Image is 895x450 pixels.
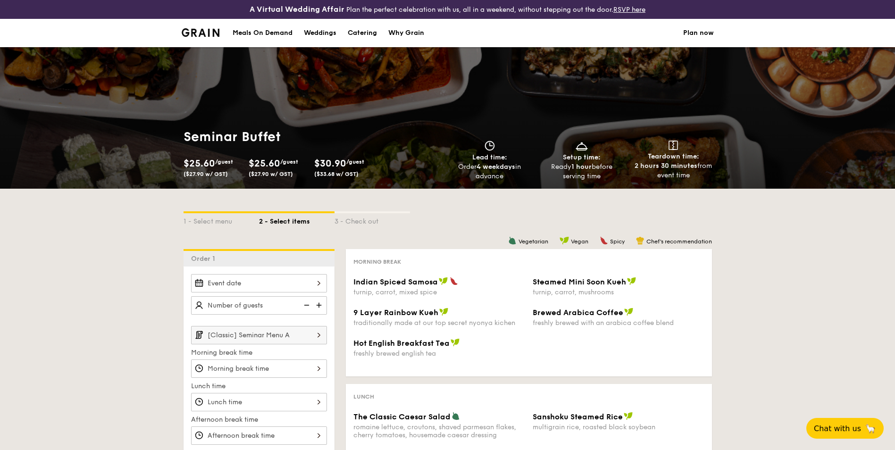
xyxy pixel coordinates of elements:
[314,158,346,169] span: $30.90
[865,423,876,434] span: 🦙
[313,296,327,314] img: icon-add.58712e84.svg
[669,141,678,150] img: icon-teardown.65201eee.svg
[533,319,704,327] div: freshly brewed with an arabica coffee blend
[182,28,220,37] img: Grain
[299,296,313,314] img: icon-reduce.1d2dbef1.svg
[191,359,327,378] input: Morning break time
[191,348,327,358] label: Morning break time
[508,236,517,245] img: icon-vegetarian.fe4039eb.svg
[477,163,515,171] strong: 4 weekdays
[191,382,327,391] label: Lunch time
[346,158,364,165] span: /guest
[636,236,644,245] img: icon-chef-hat.a58ddaea.svg
[184,158,215,169] span: $25.60
[646,238,712,245] span: Chef's recommendation
[571,163,592,171] strong: 1 hour
[613,6,645,14] a: RSVP here
[452,412,460,420] img: icon-vegetarian.fe4039eb.svg
[353,288,525,296] div: turnip, carrot, mixed spice
[631,161,716,180] div: from event time
[184,128,372,145] h1: Seminar Buffet
[353,319,525,327] div: traditionally made at our top secret nyonya kichen
[250,4,344,15] h4: A Virtual Wedding Affair
[249,158,280,169] span: $25.60
[472,153,507,161] span: Lead time:
[314,171,359,177] span: ($33.68 w/ GST)
[575,141,589,151] img: icon-dish.430c3a2e.svg
[191,426,327,445] input: Afternoon break time
[571,238,588,245] span: Vegan
[191,296,327,315] input: Number of guests
[533,288,704,296] div: turnip, carrot, mushrooms
[348,19,377,47] div: Catering
[353,308,438,317] span: 9 Layer Rainbow Kueh
[648,152,699,160] span: Teardown time:
[451,338,460,347] img: icon-vegan.f8ff3823.svg
[353,423,525,439] div: romaine lettuce, croutons, shaved parmesan flakes, cherry tomatoes, housemade caesar dressing
[342,19,383,47] a: Catering
[298,19,342,47] a: Weddings
[184,171,228,177] span: ($27.90 w/ GST)
[353,339,450,348] span: Hot English Breakfast Tea
[533,423,704,431] div: multigrain rice, roasted black soybean
[533,277,626,286] span: Steamed Mini Soon Kueh
[233,19,293,47] div: Meals On Demand
[227,19,298,47] a: Meals On Demand
[191,274,327,292] input: Event date
[450,277,458,285] img: icon-spicy.37a8142b.svg
[627,277,636,285] img: icon-vegan.f8ff3823.svg
[191,415,327,425] label: Afternoon break time
[683,19,714,47] a: Plan now
[533,308,623,317] span: Brewed Arabica Coffee
[814,424,861,433] span: Chat with us
[249,171,293,177] span: ($27.90 w/ GST)
[353,412,451,421] span: The Classic Caesar Salad
[353,277,438,286] span: Indian Spiced Samosa
[304,19,336,47] div: Weddings
[519,238,548,245] span: Vegetarian
[483,141,497,151] img: icon-clock.2db775ea.svg
[600,236,608,245] img: icon-spicy.37a8142b.svg
[624,412,633,420] img: icon-vegan.f8ff3823.svg
[383,19,430,47] a: Why Grain
[533,412,623,421] span: Sanshoku Steamed Rice
[624,308,634,316] img: icon-vegan.f8ff3823.svg
[635,162,697,170] strong: 2 hours 30 minutes
[448,162,532,181] div: Order in advance
[191,393,327,411] input: Lunch time
[335,213,410,226] div: 3 - Check out
[560,236,569,245] img: icon-vegan.f8ff3823.svg
[563,153,601,161] span: Setup time:
[280,158,298,165] span: /guest
[215,158,233,165] span: /guest
[259,213,335,226] div: 2 - Select items
[539,162,624,181] div: Ready before serving time
[191,255,219,263] span: Order 1
[439,277,448,285] img: icon-vegan.f8ff3823.svg
[353,393,374,400] span: Lunch
[184,213,259,226] div: 1 - Select menu
[388,19,424,47] div: Why Grain
[610,238,625,245] span: Spicy
[353,350,525,358] div: freshly brewed english tea
[439,308,449,316] img: icon-vegan.f8ff3823.svg
[311,326,327,344] img: icon-chevron-right.3c0dfbd6.svg
[353,258,401,265] span: Morning break
[176,4,719,15] div: Plan the perfect celebration with us, all in a weekend, without stepping out the door.
[806,418,884,439] button: Chat with us🦙
[182,28,220,37] a: Logotype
